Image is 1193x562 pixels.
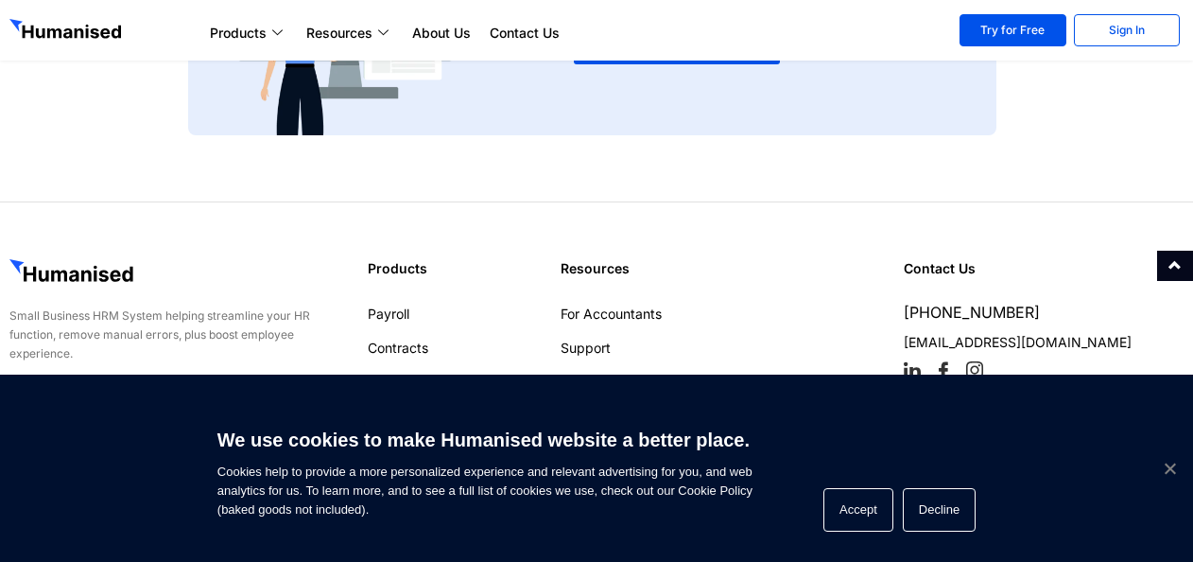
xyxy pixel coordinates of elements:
[368,259,543,278] h4: Products
[904,259,1184,278] h4: Contact Us
[9,307,349,363] div: Small Business HRM System helping streamline your HR function, remove manual errors, plus boost e...
[960,14,1065,46] a: Try for Free
[217,417,752,519] span: Cookies help to provide a more personalized experience and relevant advertising for you, and web ...
[368,339,543,358] a: Contracts
[561,305,853,324] a: For Accountants
[480,22,569,44] a: Contact Us
[9,19,125,44] img: GetHumanised Logo
[368,373,543,392] a: Expenses Management
[904,334,1132,350] a: [EMAIL_ADDRESS][DOMAIN_NAME]
[403,22,480,44] a: About Us
[823,488,893,532] button: Accept
[561,259,885,278] h4: Resources
[9,259,137,286] img: GetHumanised Logo
[200,22,297,44] a: Products
[561,373,853,392] a: Free Contract Samples
[1074,14,1180,46] a: Sign In
[1160,459,1179,478] span: Decline
[561,339,853,358] a: Support
[217,427,752,453] h6: We use cookies to make Humanised website a better place.
[903,488,976,532] button: Decline
[904,303,1040,322] a: [PHONE_NUMBER]
[297,22,403,44] a: Resources
[368,305,543,324] a: Payroll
